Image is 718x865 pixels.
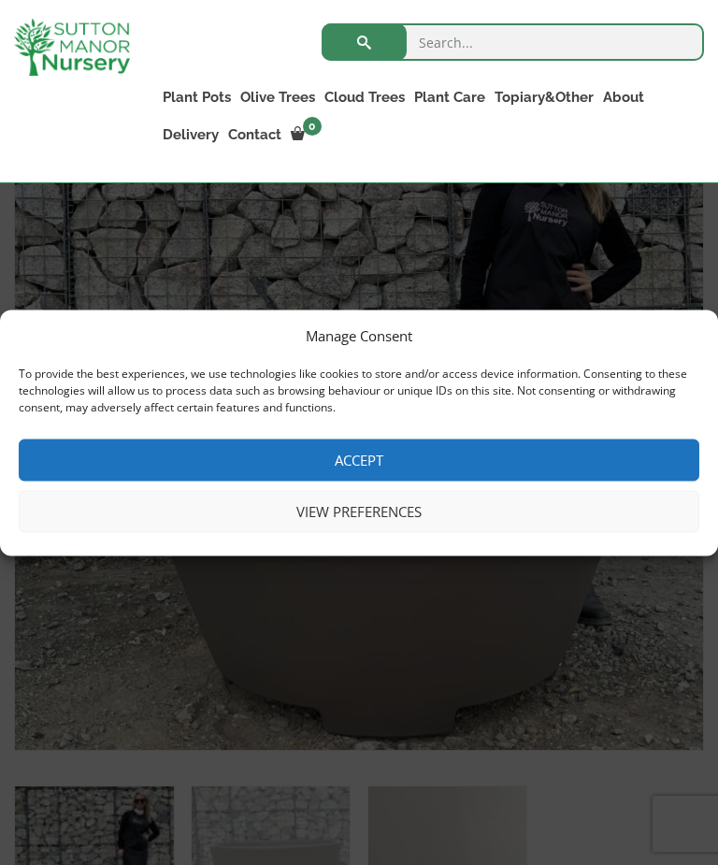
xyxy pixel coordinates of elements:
[286,122,327,148] a: 0
[223,122,286,148] a: Contact
[409,84,490,110] a: Plant Care
[303,117,322,136] span: 0
[236,84,320,110] a: Olive Trees
[158,122,223,148] a: Delivery
[320,84,409,110] a: Cloud Trees
[19,439,699,481] button: Accept
[158,84,236,110] a: Plant Pots
[14,19,130,76] img: logo
[19,365,699,415] div: To provide the best experiences, we use technologies like cookies to store and/or access device i...
[598,84,649,110] a: About
[490,84,598,110] a: Topiary&Other
[19,490,699,532] button: View preferences
[306,324,412,346] div: Manage Consent
[322,23,704,61] input: Search...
